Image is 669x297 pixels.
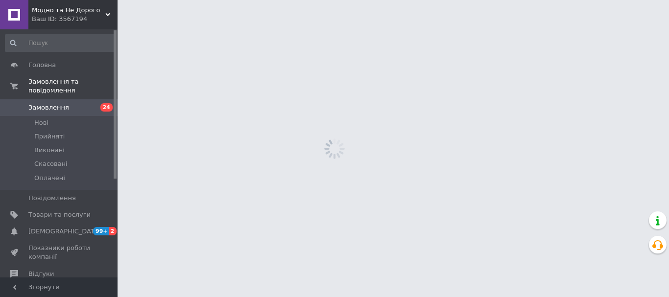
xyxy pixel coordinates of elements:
[28,270,54,278] span: Відгуки
[34,160,68,168] span: Скасовані
[100,103,113,112] span: 24
[32,6,105,15] span: Модно та Не Дорого
[28,61,56,69] span: Головна
[5,34,116,52] input: Пошук
[34,132,65,141] span: Прийняті
[28,244,91,261] span: Показники роботи компанії
[93,227,109,235] span: 99+
[34,146,65,155] span: Виконані
[28,227,101,236] span: [DEMOGRAPHIC_DATA]
[28,77,118,95] span: Замовлення та повідомлення
[28,103,69,112] span: Замовлення
[28,210,91,219] span: Товари та послуги
[34,118,48,127] span: Нові
[109,227,117,235] span: 2
[28,194,76,203] span: Повідомлення
[34,174,65,183] span: Оплачені
[32,15,118,23] div: Ваш ID: 3567194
